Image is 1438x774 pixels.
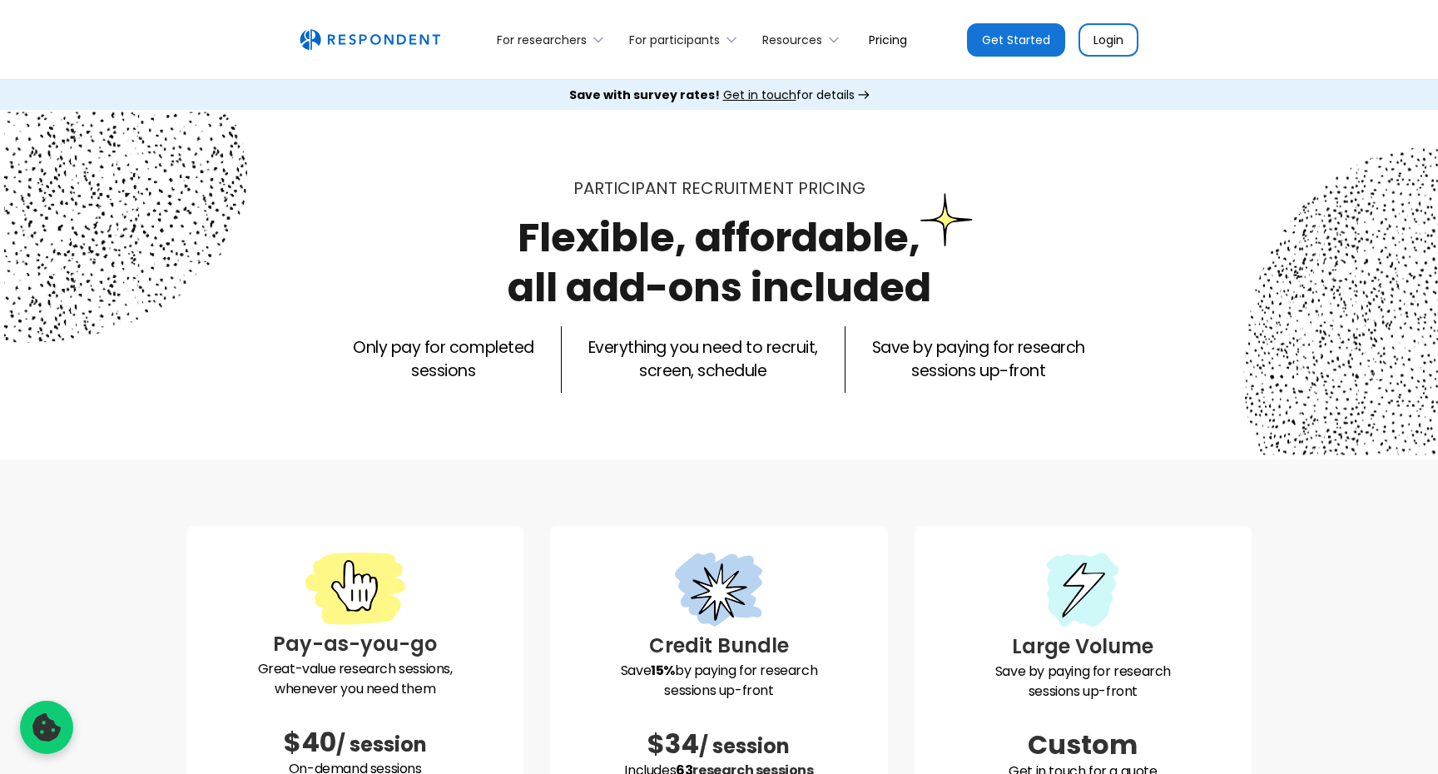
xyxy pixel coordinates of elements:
[200,659,510,699] p: Great-value research sessions, whenever you need them
[872,336,1085,383] p: Save by paying for research sessions up-front
[753,20,855,59] div: Resources
[723,87,796,103] span: Get in touch
[699,732,790,760] span: / session
[488,20,620,59] div: For researchers
[569,87,720,103] strong: Save with survey rates!
[563,631,874,661] h3: Credit Bundle
[563,661,874,701] p: Save by paying for research sessions up-front
[620,20,753,59] div: For participants
[508,210,931,315] h1: Flexible, affordable, all add-ons included
[336,731,427,758] span: / session
[300,29,440,51] img: Untitled UI logotext
[647,725,699,762] span: $34
[928,632,1238,662] h3: Large Volume
[588,336,818,383] p: Everything you need to recruit, screen, schedule
[569,87,855,103] div: for details
[629,32,720,48] div: For participants
[967,23,1065,57] a: Get Started
[1028,726,1138,763] span: Custom
[928,662,1238,702] p: Save by paying for research sessions up-front
[300,29,440,51] a: home
[762,32,822,48] div: Resources
[573,176,794,200] span: Participant recruitment
[1078,23,1138,57] a: Login
[200,629,510,659] h3: Pay-as-you-go
[497,32,587,48] div: For researchers
[284,723,336,761] span: $40
[353,336,533,383] p: Only pay for completed sessions
[855,20,920,59] a: Pricing
[798,176,865,200] span: PRICING
[651,661,675,680] strong: 15%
